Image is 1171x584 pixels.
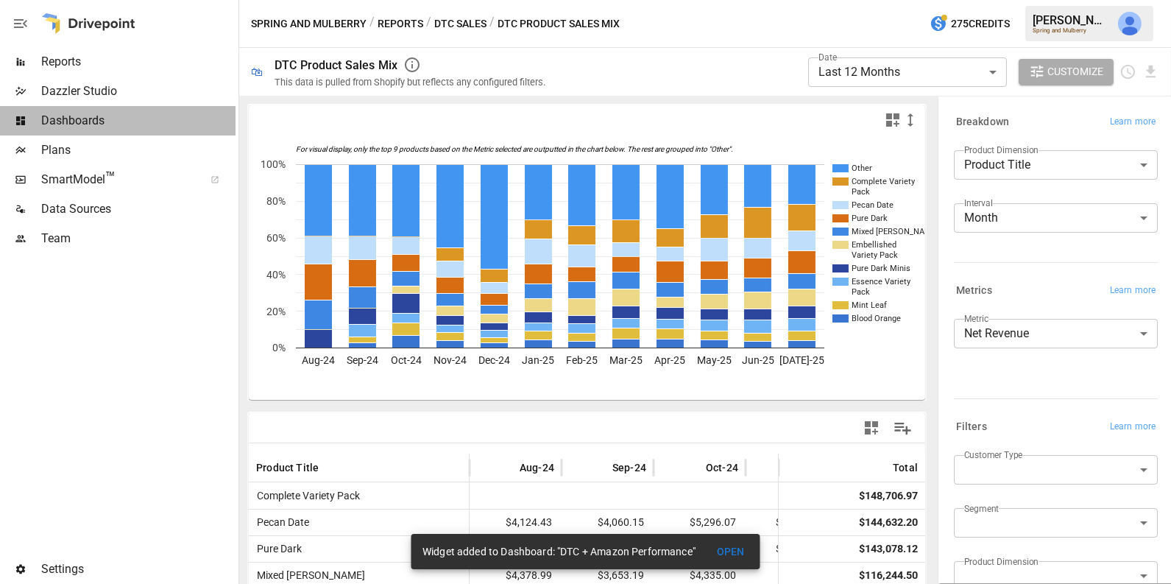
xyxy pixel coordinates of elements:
[1110,284,1156,298] span: Learn more
[434,354,467,366] text: Nov-24
[1019,59,1114,85] button: Customize
[951,15,1010,33] span: 275 Credits
[296,146,733,155] text: For visual display, only the top 9 products based on the Metric selected are outputted in the cha...
[1033,13,1109,27] div: [PERSON_NAME]
[954,203,1158,233] div: Month
[266,232,286,244] text: 60%
[569,510,646,535] span: $4,060.15
[859,536,918,562] div: $143,078.12
[661,510,738,535] span: $5,296.07
[753,483,830,509] span: $9,632.84
[707,538,754,566] button: OPEN
[422,538,696,565] div: Widget added to Dashboard: "DTC + Amazon Performance"
[1047,63,1103,81] span: Customize
[956,114,1009,130] h6: Breakdown
[774,457,794,478] button: Sort
[275,58,397,72] div: DTC Product Sales Mix
[924,10,1016,38] button: 275Credits
[369,15,375,33] div: /
[520,460,554,475] span: Aug-24
[852,314,901,323] text: Blood Orange
[964,197,993,209] label: Interval
[266,306,286,317] text: 20%
[41,141,236,159] span: Plans
[964,448,1023,461] label: Customer Type
[105,169,116,187] span: ™
[852,300,887,310] text: Mint Leaf
[852,187,870,197] text: Pack
[41,171,194,189] span: SmartModel
[742,354,774,366] text: Jun-25
[612,460,646,475] span: Sep-24
[964,312,988,325] label: Metric
[1109,3,1150,44] button: Julie Wilton
[852,277,911,286] text: Essence Variety
[41,560,236,578] span: Settings
[954,150,1158,180] div: Product Title
[852,240,896,250] text: Embellished
[852,227,938,236] text: Mixed [PERSON_NAME]
[251,15,367,33] button: Spring and Mulberry
[320,457,341,478] button: Sort
[256,460,319,475] span: Product Title
[859,483,918,509] div: $148,706.97
[697,354,732,366] text: May-25
[956,283,992,299] h6: Metrics
[852,250,898,260] text: Variety Pack
[426,15,431,33] div: /
[852,287,870,297] text: Pack
[251,65,263,79] div: 🛍
[275,77,545,88] div: This data is pulled from Shopify but reflects any configured filters.
[434,15,487,33] button: DTC Sales
[391,354,422,366] text: Oct-24
[566,354,598,366] text: Feb-25
[251,490,360,502] span: Complete Variety Pack
[954,319,1158,348] div: Net Revenue
[684,457,704,478] button: Sort
[964,555,1039,568] label: Product Dimension
[249,135,926,400] svg: A chart.
[1110,115,1156,130] span: Learn more
[818,51,837,63] label: Date
[753,510,830,535] span: $11,561.78
[261,158,286,170] text: 100%
[1118,12,1142,35] img: Julie Wilton
[779,354,824,366] text: [DATE]-25
[818,65,900,79] span: Last 12 Months
[41,230,236,247] span: Team
[956,419,987,435] h6: Filters
[522,354,554,366] text: Jan-25
[41,82,236,100] span: Dazzler Studio
[852,177,916,186] text: Complete Variety
[347,354,378,366] text: Sep-24
[41,112,236,130] span: Dashboards
[706,460,738,475] span: Oct-24
[1142,63,1159,80] button: Download report
[1033,27,1109,34] div: Spring and Mulberry
[378,15,423,33] button: Reports
[964,502,999,515] label: Segment
[266,195,286,207] text: 80%
[609,354,643,366] text: Mar-25
[852,200,894,210] text: Pecan Date
[489,15,495,33] div: /
[251,569,365,581] span: Mixed [PERSON_NAME]
[654,354,685,366] text: Apr-25
[893,462,918,474] div: Total
[852,214,888,223] text: Pure Dark
[272,342,286,353] text: 0%
[859,510,918,535] div: $144,632.20
[302,354,335,366] text: Aug-24
[41,53,236,71] span: Reports
[886,412,919,445] button: Manage Columns
[1110,420,1156,435] span: Learn more
[498,457,518,478] button: Sort
[852,163,872,173] text: Other
[41,200,236,218] span: Data Sources
[477,510,554,535] span: $4,124.43
[478,354,510,366] text: Dec-24
[251,516,309,528] span: Pecan Date
[590,457,611,478] button: Sort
